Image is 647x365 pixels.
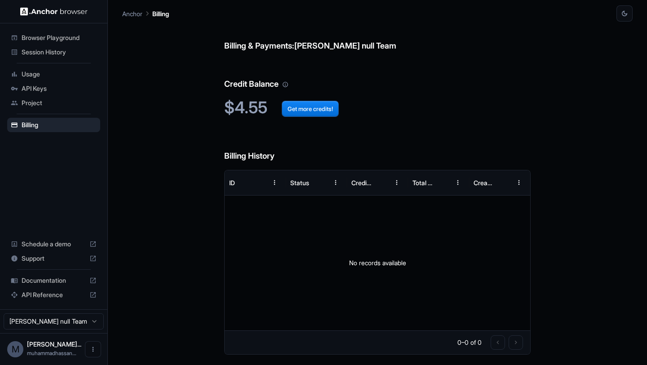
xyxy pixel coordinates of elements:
[7,118,100,132] div: Billing
[224,132,531,163] h6: Billing History
[224,98,531,117] h2: $4.55
[511,174,527,191] button: Menu
[22,33,97,42] span: Browser Playground
[250,174,266,191] button: Sort
[7,96,100,110] div: Project
[27,340,81,348] span: Muhammad Hassan null
[7,251,100,266] div: Support
[311,174,328,191] button: Sort
[85,341,101,357] button: Open menu
[224,60,531,91] h6: Credit Balance
[7,341,23,357] div: M
[224,22,531,53] h6: Billing & Payments: [PERSON_NAME] null Team
[22,120,97,129] span: Billing
[22,276,86,285] span: Documentation
[328,174,344,191] button: Menu
[7,67,100,81] div: Usage
[122,9,142,18] p: Anchor
[389,174,405,191] button: Menu
[22,98,97,107] span: Project
[7,81,100,96] div: API Keys
[282,81,288,88] svg: Your credit balance will be consumed as you use the API. Visit the usage page to view a breakdown...
[7,237,100,251] div: Schedule a demo
[152,9,169,18] p: Billing
[7,273,100,288] div: Documentation
[27,350,76,356] span: muhammadhassanchannel786@gmail.com
[20,7,88,16] img: Anchor Logo
[229,179,235,187] div: ID
[122,9,169,18] nav: breadcrumb
[290,179,309,187] div: Status
[22,84,97,93] span: API Keys
[434,174,450,191] button: Sort
[22,70,97,79] span: Usage
[282,101,339,117] button: Get more credits!
[22,290,86,299] span: API Reference
[474,179,494,187] div: Created
[225,196,530,330] div: No records available
[7,288,100,302] div: API Reference
[351,179,372,187] div: Credits
[22,254,86,263] span: Support
[450,174,466,191] button: Menu
[22,48,97,57] span: Session History
[495,174,511,191] button: Sort
[22,240,86,249] span: Schedule a demo
[457,338,482,347] p: 0–0 of 0
[266,174,283,191] button: Menu
[412,179,433,187] div: Total Cost
[7,45,100,59] div: Session History
[7,31,100,45] div: Browser Playground
[372,174,389,191] button: Sort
